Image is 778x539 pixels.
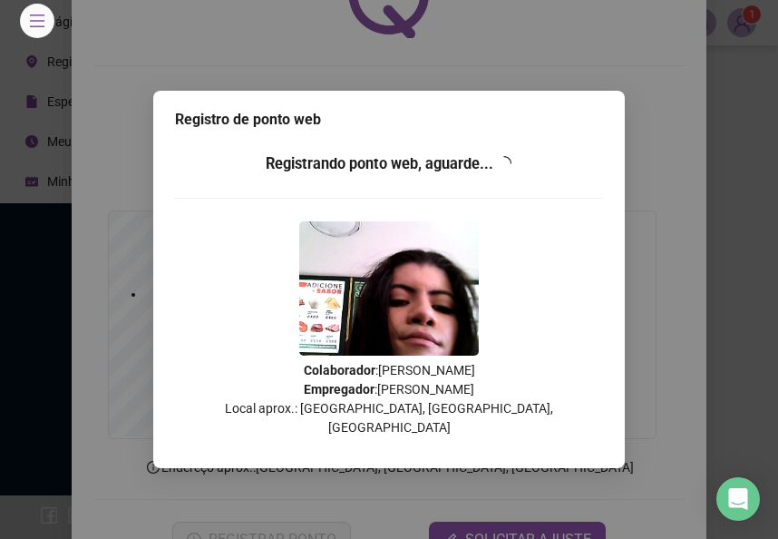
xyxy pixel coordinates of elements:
[175,152,603,176] h3: Registrando ponto web, aguarde...
[175,109,603,131] div: Registro de ponto web
[304,382,374,397] strong: Empregador
[304,363,375,377] strong: Colaborador
[716,477,760,521] div: Open Intercom Messenger
[299,221,479,356] img: 9k=
[175,361,603,437] p: : [PERSON_NAME] : [PERSON_NAME] Local aprox.: [GEOGRAPHIC_DATA], [GEOGRAPHIC_DATA], [GEOGRAPHIC_D...
[496,155,513,172] span: loading
[29,13,45,29] span: menu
